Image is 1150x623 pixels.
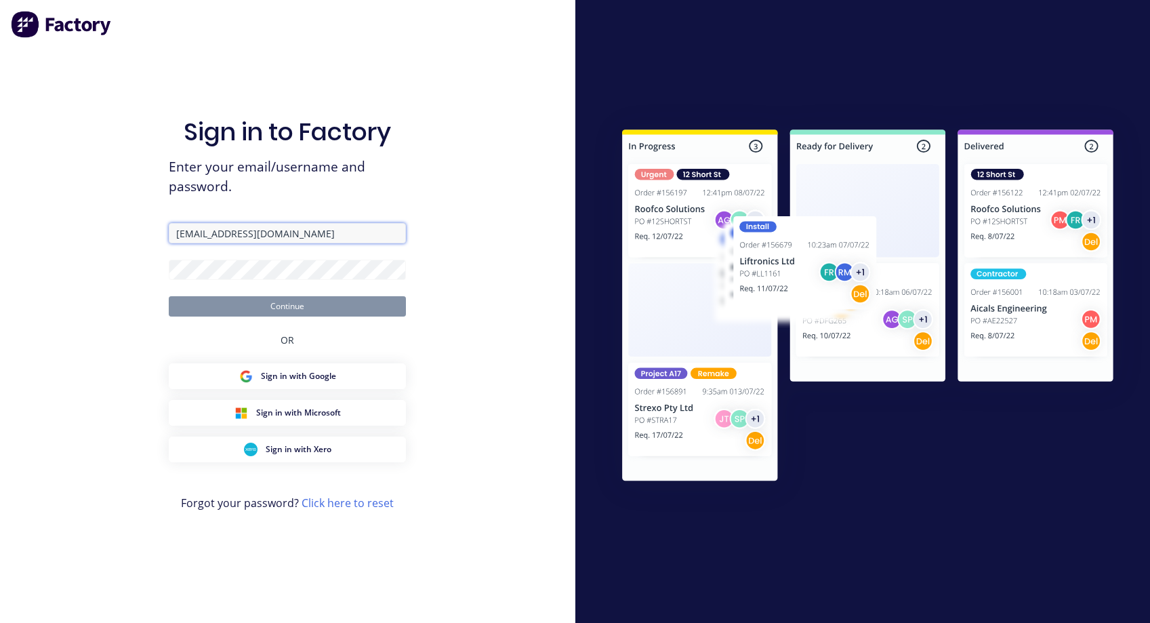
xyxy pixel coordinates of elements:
button: Microsoft Sign inSign in with Microsoft [169,400,406,426]
img: Google Sign in [239,369,253,383]
div: OR [281,317,294,363]
button: Google Sign inSign in with Google [169,363,406,389]
a: Click here to reset [302,496,394,510]
span: Enter your email/username and password. [169,157,406,197]
img: Factory [11,11,112,38]
img: Xero Sign in [244,443,258,456]
span: Forgot your password? [181,495,394,511]
span: Sign in with Google [261,370,336,382]
span: Sign in with Microsoft [256,407,341,419]
img: Microsoft Sign in [234,406,248,420]
img: Sign in [592,102,1143,513]
h1: Sign in to Factory [184,117,391,146]
button: Continue [169,296,406,317]
button: Xero Sign inSign in with Xero [169,437,406,462]
span: Sign in with Xero [266,443,331,456]
input: Email/Username [169,223,406,243]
